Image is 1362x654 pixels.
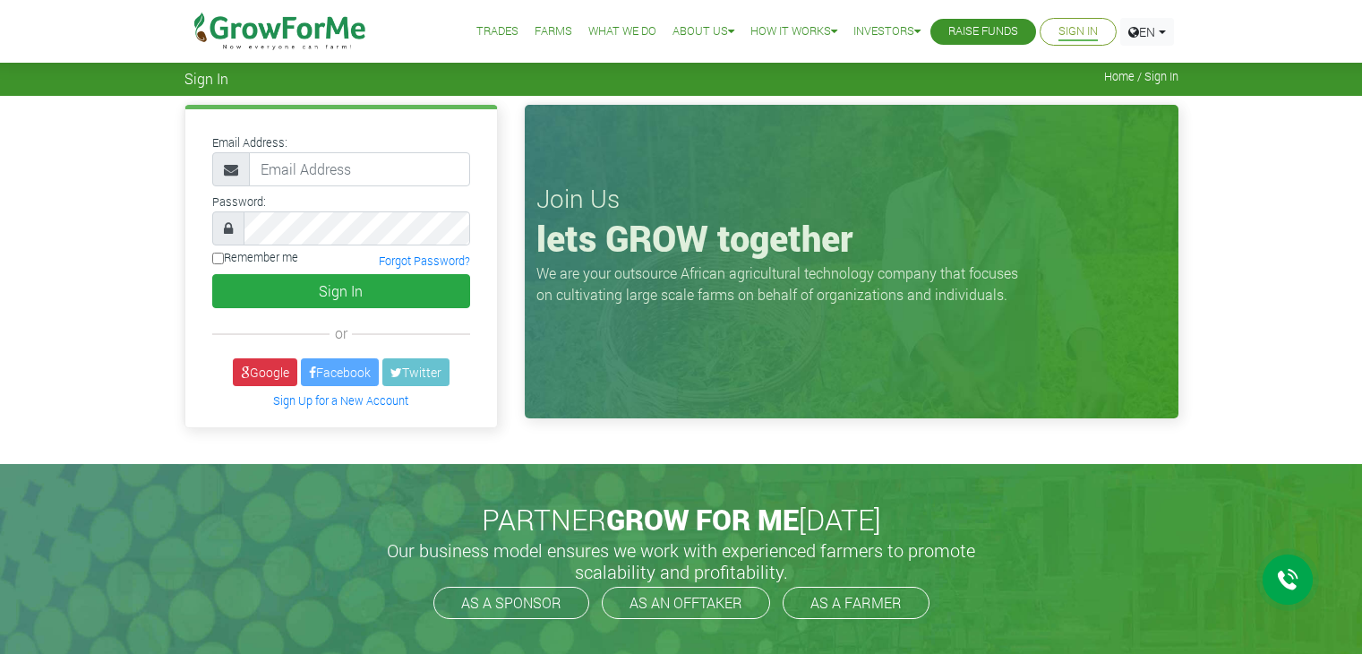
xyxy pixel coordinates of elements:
[1104,70,1178,83] span: Home / Sign In
[783,587,929,619] a: AS A FARMER
[233,358,297,386] a: Google
[212,274,470,308] button: Sign In
[602,587,770,619] a: AS AN OFFTAKER
[212,249,298,266] label: Remember me
[536,262,1029,305] p: We are your outsource African agricultural technology company that focuses on cultivating large s...
[273,393,408,408] a: Sign Up for a New Account
[536,184,1167,214] h3: Join Us
[606,500,799,538] span: GROW FOR ME
[672,22,734,41] a: About Us
[536,217,1167,260] h1: lets GROW together
[212,194,266,211] label: Password:
[184,70,228,87] span: Sign In
[379,254,470,268] a: Forgot Password?
[948,22,1018,41] a: Raise Funds
[433,587,589,619] a: AS A SPONSOR
[535,22,572,41] a: Farms
[212,323,470,344] div: or
[588,22,656,41] a: What We Do
[750,22,837,41] a: How it Works
[212,134,287,151] label: Email Address:
[368,539,995,582] h5: Our business model ensures we work with experienced farmers to promote scalability and profitabil...
[476,22,518,41] a: Trades
[1058,22,1098,41] a: Sign In
[853,22,921,41] a: Investors
[212,253,224,264] input: Remember me
[249,152,470,186] input: Email Address
[1120,18,1174,46] a: EN
[192,503,1171,537] h2: PARTNER [DATE]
